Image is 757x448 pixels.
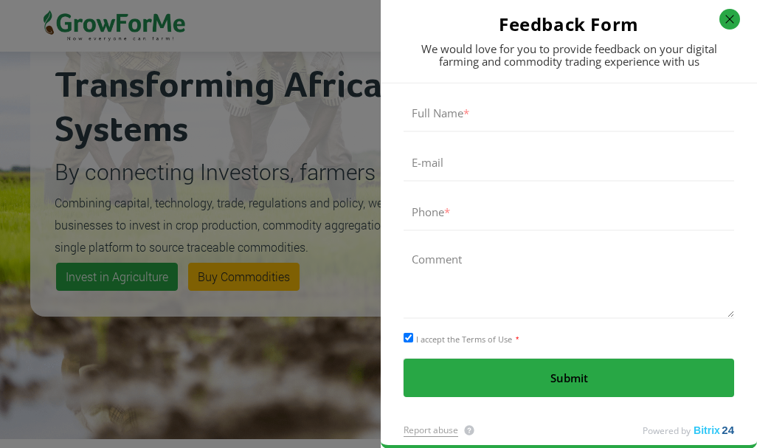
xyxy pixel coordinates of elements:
span: Bitrix24 is not responsible for information supplied in this form. However, you can always report... [462,423,477,438]
button: Submit [404,359,734,397]
span: I accept the Terms of Use [416,334,512,345]
div: Feedback Form [404,12,734,36]
span: Powered by [643,424,691,437]
input: I accept the Terms of Use * [404,333,413,342]
div: We would love for you to provide feedback on your digital farming and commodity trading experienc... [404,43,734,68]
a: Report abuse [404,424,458,437]
span: 24 [722,424,734,436]
span: Bitrix [694,424,720,436]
